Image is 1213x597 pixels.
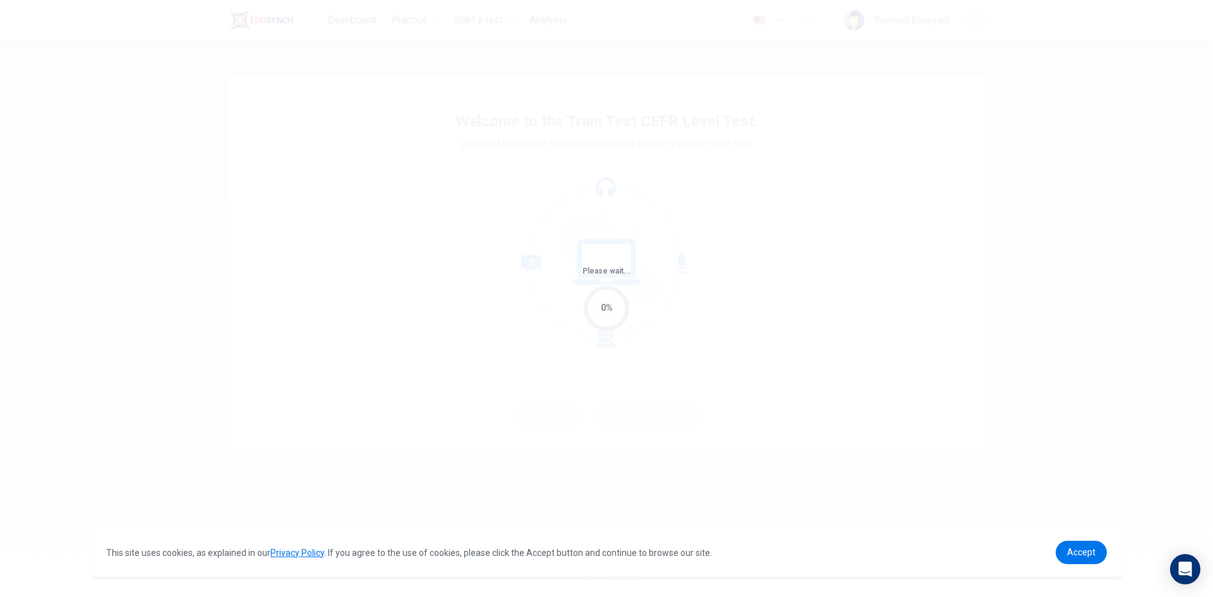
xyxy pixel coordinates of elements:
[582,267,631,275] span: Please wait...
[1056,541,1107,564] a: dismiss cookie message
[601,301,613,315] div: 0%
[270,548,324,558] a: Privacy Policy
[1067,547,1095,557] span: Accept
[91,528,1122,577] div: cookieconsent
[106,548,712,558] span: This site uses cookies, as explained in our . If you agree to the use of cookies, please click th...
[1170,554,1200,584] div: Open Intercom Messenger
